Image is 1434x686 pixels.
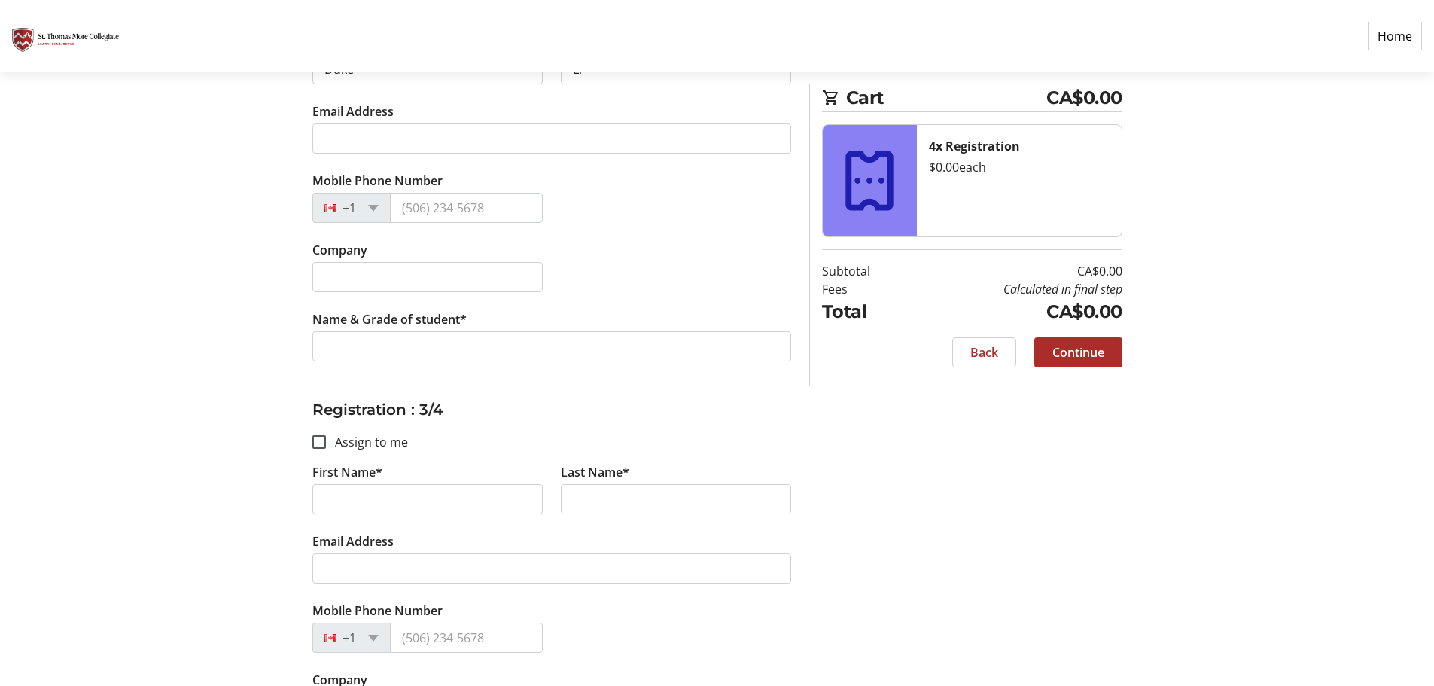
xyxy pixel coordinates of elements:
td: CA$0.00 [909,262,1122,280]
span: Continue [1052,343,1104,361]
label: Email Address [312,532,394,550]
td: CA$0.00 [909,298,1122,325]
td: Fees [822,280,909,298]
h3: Registration : 3/4 [312,398,791,421]
span: Cart [846,84,1047,111]
input: (506) 234-5678 [390,623,543,653]
label: Last Name* [561,463,629,481]
div: $0.00 each [929,158,1110,176]
td: Calculated in final step [909,280,1122,298]
label: Company [312,241,367,259]
label: Assign to me [326,433,408,451]
label: Mobile Phone Number [312,602,443,620]
td: Subtotal [822,262,909,280]
button: Continue [1034,337,1122,367]
label: Name & Grade of student* [312,310,467,328]
a: Home [1368,22,1422,50]
input: (506) 234-5678 [390,193,543,223]
strong: 4x Registration [929,138,1020,154]
td: Total [822,298,909,325]
span: Back [970,343,998,361]
label: Email Address [312,102,394,120]
label: Mobile Phone Number [312,172,443,190]
img: St. Thomas More Collegiate #2's Logo [12,6,119,66]
button: Back [952,337,1016,367]
span: CA$0.00 [1046,84,1122,111]
label: First Name* [312,463,382,481]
